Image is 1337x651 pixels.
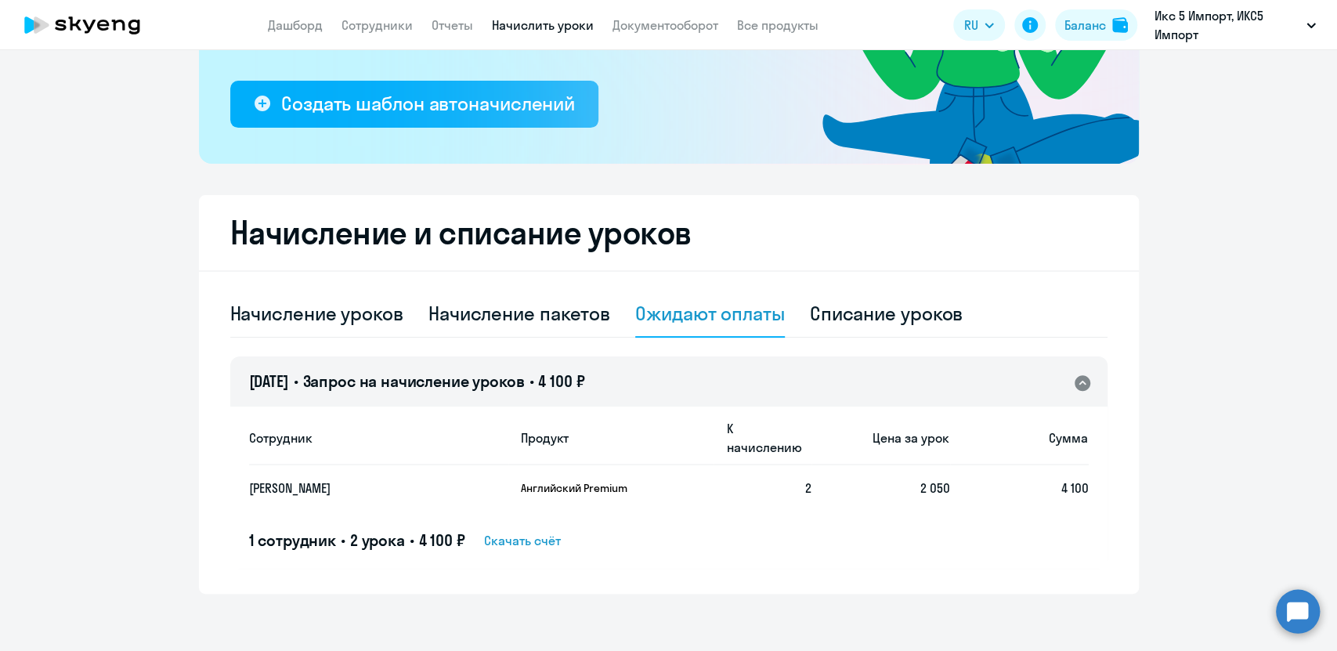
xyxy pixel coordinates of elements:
span: 1 сотрудник [249,530,336,550]
span: RU [964,16,978,34]
span: 2 050 [920,480,950,496]
img: balance [1112,17,1128,33]
p: Икс 5 Импорт, ИКС5 Импорт [1155,6,1300,44]
span: • [341,530,345,550]
span: 4 100 [1061,480,1089,496]
p: [PERSON_NAME] [249,479,478,497]
a: Начислить уроки [492,17,594,33]
div: Баланс [1064,16,1106,34]
div: Начисление пакетов [428,301,610,326]
div: Ожидают оплаты [635,301,785,326]
th: Продукт [508,410,714,465]
span: 4 100 ₽ [538,371,584,391]
a: Отчеты [432,17,473,33]
span: Скачать счёт [483,531,560,550]
div: Списание уроков [810,301,963,326]
span: Запрос на начисление уроков [302,371,524,391]
button: RU [953,9,1005,41]
span: 4 100 ₽ [419,530,465,550]
a: Все продукты [737,17,818,33]
th: Сотрудник [249,410,508,465]
span: • [294,371,298,391]
h2: Начисление и списание уроков [230,214,1108,251]
div: Создать шаблон автоначислений [281,91,575,116]
span: • [529,371,533,391]
th: Цена за урок [811,410,950,465]
span: 2 урока [350,530,405,550]
button: Балансbalance [1055,9,1137,41]
th: Сумма [950,410,1089,465]
div: Начисление уроков [230,301,403,326]
span: • [410,530,414,550]
button: Создать шаблон автоначислений [230,81,598,128]
th: К начислению [714,410,811,465]
a: Документооборот [612,17,718,33]
p: Английский Premium [521,481,638,495]
a: Дашборд [268,17,323,33]
button: Икс 5 Импорт, ИКС5 Импорт [1147,6,1324,44]
span: 2 [805,480,811,496]
span: [DATE] [249,371,289,391]
a: Сотрудники [341,17,413,33]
